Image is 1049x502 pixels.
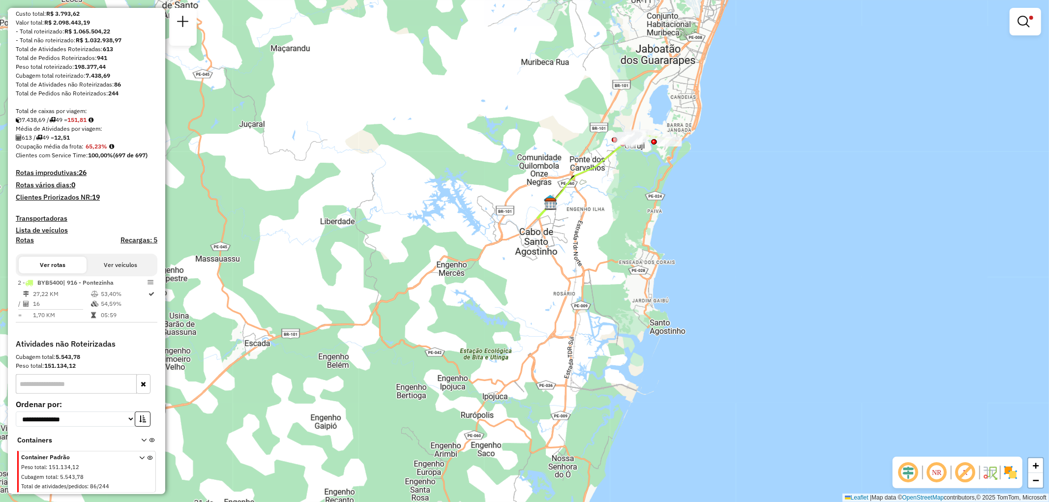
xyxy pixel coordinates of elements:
td: 27,22 KM [32,289,90,299]
div: Total de Pedidos não Roteirizados: [16,89,157,98]
a: Zoom out [1028,473,1043,488]
h4: Atividades não Roteirizadas [16,339,157,349]
strong: 0 [71,180,75,189]
span: − [1033,474,1039,486]
em: Média calculada utilizando a maior ocupação (%Peso ou %Cubagem) de cada rota da sessão. Rotas cro... [109,144,114,149]
strong: 65,23% [86,143,107,150]
span: BYB5400 [37,279,63,286]
img: CDD Cabo [544,198,557,210]
a: Rotas [16,236,34,244]
strong: 613 [103,45,113,53]
div: 613 / 49 = [16,133,157,142]
div: - Total roteirizado: [16,27,157,36]
div: Total de Atividades não Roteirizadas: [16,80,157,89]
i: % de utilização do peso [91,291,98,297]
span: 86/244 [90,483,109,490]
div: Média de Atividades por viagem: [16,124,157,133]
div: Valor total: [16,18,157,27]
span: Ocupação média da frota: [16,143,84,150]
td: 54,59% [100,299,148,309]
div: Total de Atividades Roteirizadas: [16,45,157,54]
div: Total de Pedidos Roteirizados: [16,54,157,62]
strong: 86 [114,81,121,88]
span: : [57,473,59,480]
strong: 19 [92,193,100,202]
span: | [870,494,871,501]
img: Exibir/Ocultar setores [1003,465,1019,480]
strong: 100,00% [88,151,113,159]
h4: Lista de veículos [16,226,157,235]
span: 5.543,78 [60,473,84,480]
strong: R$ 1.032.938,97 [76,36,121,44]
i: Cubagem total roteirizado [16,117,22,123]
strong: 151.134,12 [44,362,76,369]
em: Opções [148,279,153,285]
i: % de utilização da cubagem [91,301,98,307]
i: Rota otimizada [149,291,155,297]
span: Clientes com Service Time: [16,151,88,159]
i: Distância Total [23,291,29,297]
div: Cubagem total roteirizado: [16,71,157,80]
strong: 941 [97,54,107,61]
span: : [87,483,89,490]
span: Filtro Ativo [1029,16,1033,20]
a: OpenStreetMap [902,494,944,501]
span: Container Padrão [21,453,127,462]
div: Map data © contributors,© 2025 TomTom, Microsoft [842,494,1049,502]
strong: R$ 1.065.504,22 [64,28,110,35]
label: Ordenar por: [16,398,157,410]
strong: 151,81 [67,116,87,123]
div: - Total não roteirizado: [16,36,157,45]
strong: 5.543,78 [56,353,80,360]
span: : [46,464,47,471]
div: Peso total roteirizado: [16,62,157,71]
span: 2 - [18,279,114,286]
button: Ver veículos [87,257,154,273]
div: Total de caixas por viagem: [16,107,157,116]
td: 16 [32,299,90,309]
span: Ocultar NR [925,461,949,484]
i: Total de rotas [36,135,42,141]
a: Zoom in [1028,458,1043,473]
td: = [18,310,23,320]
strong: R$ 3.793,62 [46,10,80,17]
div: Peso total: [16,361,157,370]
button: Ordem crescente [135,412,150,427]
div: Custo total: [16,9,157,18]
span: Containers [17,435,128,445]
a: Nova sessão e pesquisa [173,12,193,34]
h4: Recargas: 5 [120,236,157,244]
i: Total de rotas [49,117,56,123]
h4: Transportadoras [16,214,157,223]
i: Total de Atividades [16,135,22,141]
h4: Rotas vários dias: [16,181,157,189]
img: Fluxo de ruas [982,465,998,480]
span: Cubagem total [21,473,57,480]
span: | 916 - Pontezinha [63,279,114,286]
span: Total de atividades/pedidos [21,483,87,490]
span: 151.134,12 [49,464,79,471]
h4: Rotas improdutivas: [16,169,157,177]
img: 309 UDC Light CDD Cabo [544,194,557,207]
td: 1,70 KM [32,310,90,320]
strong: 26 [79,168,87,177]
div: 7.438,69 / 49 = [16,116,157,124]
i: Tempo total em rota [91,312,96,318]
strong: 244 [108,89,119,97]
button: Ver rotas [19,257,87,273]
td: / [18,299,23,309]
i: Meta Caixas/viagem: 191,69 Diferença: -39,88 [89,117,93,123]
strong: (697 de 697) [113,151,148,159]
span: Peso total [21,464,46,471]
td: 05:59 [100,310,148,320]
strong: R$ 2.098.443,19 [44,19,90,26]
a: Leaflet [845,494,869,501]
a: Exibir filtros [1014,12,1037,31]
span: Ocultar deslocamento [897,461,920,484]
i: Total de Atividades [23,301,29,307]
span: Exibir rótulo [954,461,977,484]
strong: 198.377,44 [74,63,106,70]
div: Cubagem total: [16,353,157,361]
td: 53,40% [100,289,148,299]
